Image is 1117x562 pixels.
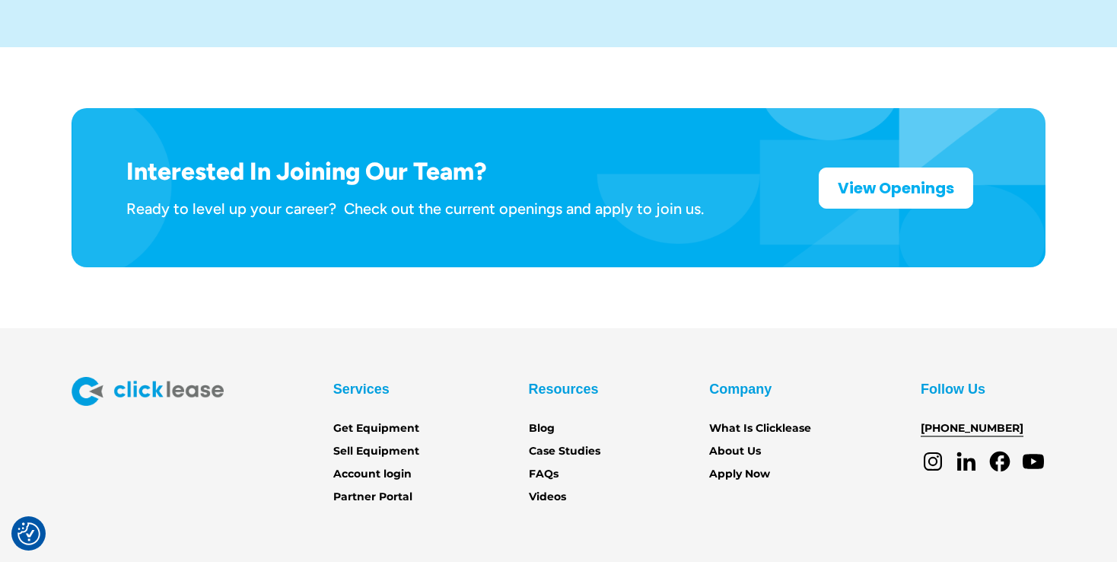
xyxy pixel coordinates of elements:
a: Sell Equipment [333,443,419,460]
div: Services [333,377,390,401]
a: FAQs [529,466,558,483]
a: Get Equipment [333,420,419,437]
h1: Interested In Joining Our Team? [126,157,704,186]
a: About Us [709,443,761,460]
a: Account login [333,466,412,483]
div: Follow Us [921,377,985,401]
div: Resources [529,377,599,401]
div: Company [709,377,772,401]
img: Clicklease logo [72,377,224,406]
a: [PHONE_NUMBER] [921,420,1023,437]
img: Revisit consent button [18,522,40,545]
a: Case Studies [529,443,600,460]
a: Videos [529,489,566,506]
div: Ready to level up your career? Check out the current openings and apply to join us. [126,199,704,219]
strong: View Openings [838,177,954,199]
a: Partner Portal [333,489,412,506]
button: Consent Preferences [18,522,40,545]
a: Apply Now [709,466,770,483]
a: What Is Clicklease [709,420,811,437]
a: Blog [529,420,555,437]
a: View Openings [819,168,973,209]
